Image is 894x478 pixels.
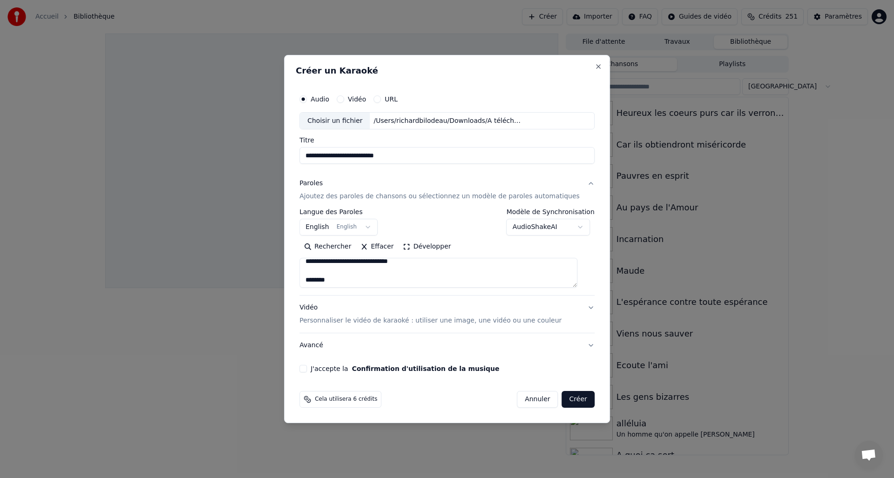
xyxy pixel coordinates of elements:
[299,137,595,144] label: Titre
[370,116,528,126] div: /Users/richardbilodeau/Downloads/A télécharger/Car ils seront consolés (05).wav
[296,67,598,75] h2: Créer un Karaoké
[299,316,562,325] p: Personnaliser le vidéo de karaoké : utiliser une image, une vidéo ou une couleur
[352,365,500,372] button: J'accepte la
[356,240,398,255] button: Effacer
[299,209,378,215] label: Langue des Paroles
[385,96,398,102] label: URL
[299,179,323,189] div: Paroles
[311,96,329,102] label: Audio
[300,113,370,129] div: Choisir un fichier
[311,365,499,372] label: J'accepte la
[299,172,595,209] button: ParolesAjoutez des paroles de chansons ou sélectionnez un modèle de paroles automatiques
[299,192,580,202] p: Ajoutez des paroles de chansons ou sélectionnez un modèle de paroles automatiques
[399,240,456,255] button: Développer
[299,333,595,357] button: Avancé
[562,391,595,408] button: Créer
[348,96,366,102] label: Vidéo
[299,209,595,296] div: ParolesAjoutez des paroles de chansons ou sélectionnez un modèle de paroles automatiques
[299,296,595,333] button: VidéoPersonnaliser le vidéo de karaoké : utiliser une image, une vidéo ou une couleur
[507,209,595,215] label: Modèle de Synchronisation
[299,240,356,255] button: Rechercher
[517,391,558,408] button: Annuler
[315,396,377,403] span: Cela utilisera 6 crédits
[299,303,562,326] div: Vidéo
